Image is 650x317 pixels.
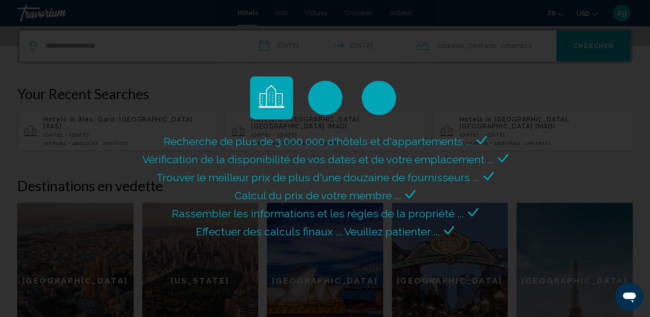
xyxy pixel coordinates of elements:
[196,225,439,238] span: Effectuer des calculs finaux ... Veuillez patienter ...
[156,171,479,184] span: Trouver le meilleur prix de plus d'une douzaine de fournisseurs ...
[235,189,401,202] span: Calcul du prix de votre membre ...
[616,283,643,310] iframe: Bouton de lancement de la fenêtre de messagerie
[142,153,494,166] span: Vérification de la disponibilité de vos dates et de votre emplacement ...
[172,207,464,220] span: Rassembler les informations et les règles de la propriété ...
[164,135,472,148] span: Recherche de plus de 3 000 000 d'hôtels et d'appartements ...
